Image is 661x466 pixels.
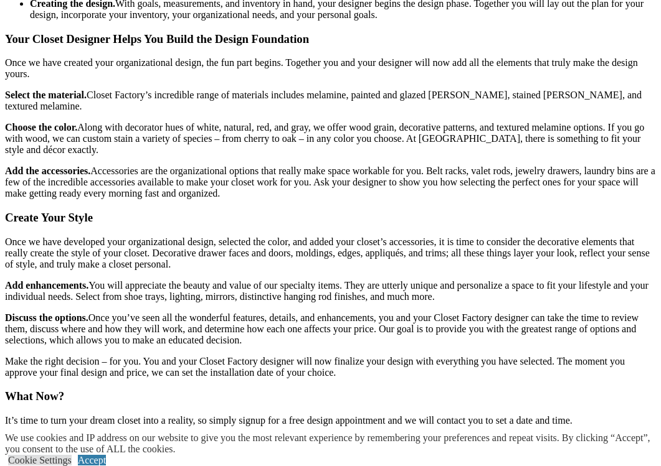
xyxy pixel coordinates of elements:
[5,90,656,112] p: Closet Factory’s incredible range of materials includes melamine, painted and glazed [PERSON_NAME...
[5,211,656,225] h3: Create Your Style
[8,455,72,465] a: Cookie Settings
[5,32,656,46] h3: Your Closet Designer Helps You Build the Design Foundation
[5,389,656,403] h3: What Now?
[5,122,77,133] strong: Choose the color.
[5,122,656,156] p: Along with decorator hues of white, natural, red, and gray, we offer wood grain, decorative patte...
[5,90,87,100] strong: Select the material.
[5,312,88,323] strong: Discuss the options.
[5,356,656,378] p: Make the right decision – for you. You and your Closet Factory designer will now finalize your de...
[5,236,656,270] p: Once we have developed your organizational design, selected the color, and added your closet’s ac...
[5,312,656,346] p: Once you’ve seen all the wonderful features, details, and enhancements, you and your Closet Facto...
[5,280,88,291] strong: Add enhancements.
[5,57,656,80] p: Once we have created your organizational design, the fun part begins. Together you and your desig...
[5,165,656,199] p: Accessories are the organizational options that really make space workable for you. Belt racks, v...
[5,415,656,426] p: It’s time to turn your dream closet into a reality, so simply signup for a free design appointmen...
[5,432,661,455] div: We use cookies and IP address on our website to give you the most relevant experience by remember...
[5,280,656,302] p: You will appreciate the beauty and value of our specialty items. They are utterly unique and pers...
[78,455,106,465] a: Accept
[5,165,90,176] strong: Add the accessories.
